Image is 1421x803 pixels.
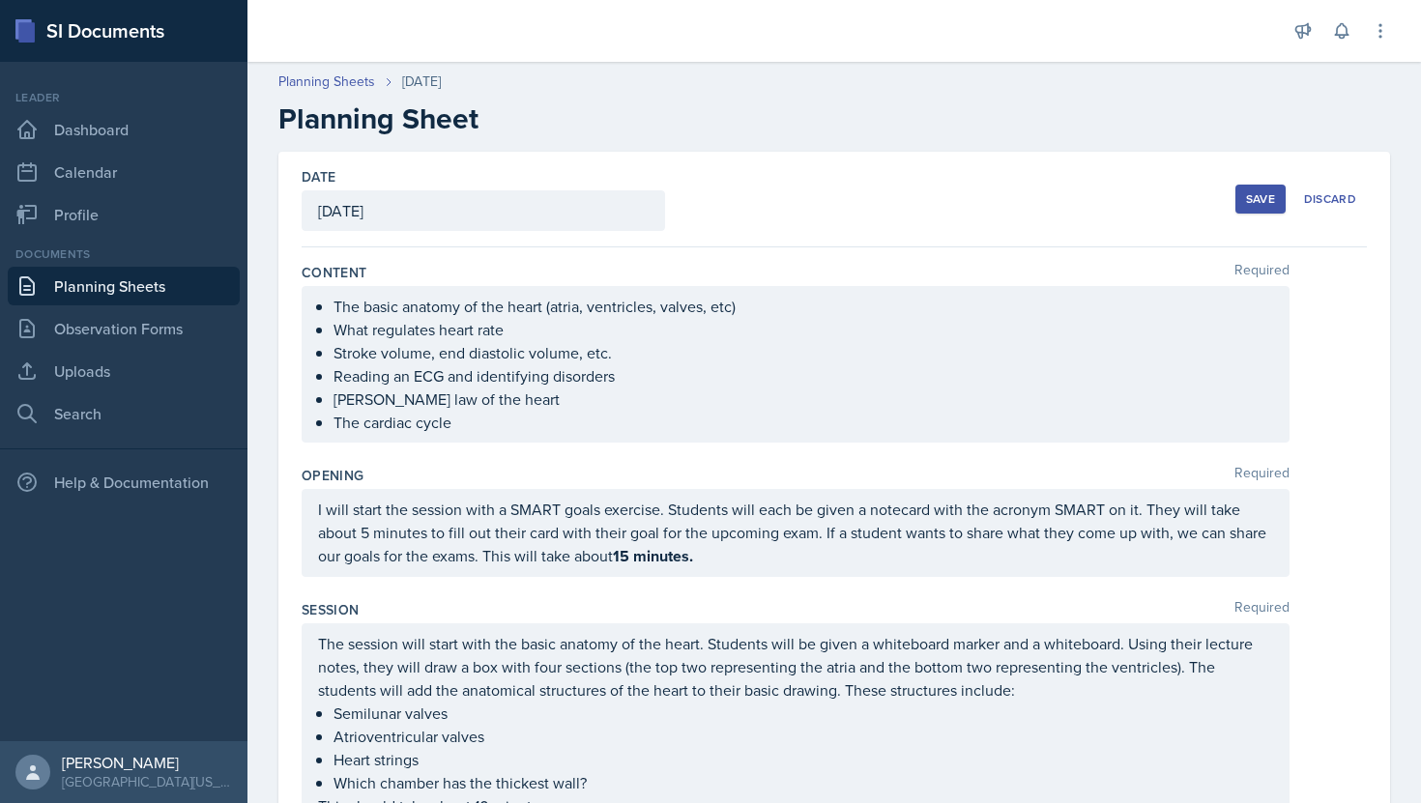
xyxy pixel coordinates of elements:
[302,466,363,485] label: Opening
[8,352,240,390] a: Uploads
[8,463,240,502] div: Help & Documentation
[8,309,240,348] a: Observation Forms
[302,600,359,619] label: Session
[333,364,1273,387] p: Reading an ECG and identifying disorders
[8,394,240,433] a: Search
[278,101,1390,136] h2: Planning Sheet
[333,702,1273,725] p: Semilunar valves
[333,771,1273,794] p: Which chamber has the thickest wall?
[62,753,232,772] div: [PERSON_NAME]
[1293,185,1367,214] button: Discard
[1234,466,1290,485] span: Required
[278,72,375,92] a: Planning Sheets
[318,632,1273,702] p: The session will start with the basic anatomy of the heart. Students will be given a whiteboard m...
[613,545,693,567] strong: 15 minutes.
[8,110,240,149] a: Dashboard
[402,72,441,92] div: [DATE]
[8,195,240,234] a: Profile
[8,153,240,191] a: Calendar
[1234,263,1290,282] span: Required
[318,498,1273,568] p: I will start the session with a SMART goals exercise. Students will each be given a notecard with...
[1304,191,1356,207] div: Discard
[333,725,1273,748] p: Atrioventricular valves
[8,245,240,263] div: Documents
[333,295,1273,318] p: The basic anatomy of the heart (atria, ventricles, valves, etc)
[302,167,335,186] label: Date
[333,748,1273,771] p: Heart strings
[62,772,232,791] div: [GEOGRAPHIC_DATA][US_STATE]
[1235,185,1286,214] button: Save
[333,387,1273,411] p: [PERSON_NAME] law of the heart
[1234,600,1290,619] span: Required
[333,411,1273,434] p: The cardiac cycle
[1246,191,1275,207] div: Save
[333,341,1273,364] p: Stroke volume, end diastolic volume, etc.
[8,267,240,305] a: Planning Sheets
[333,318,1273,341] p: What regulates heart rate
[8,89,240,106] div: Leader
[302,263,366,282] label: Content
